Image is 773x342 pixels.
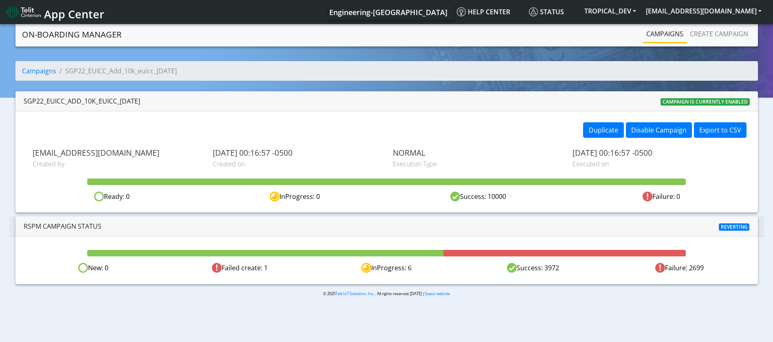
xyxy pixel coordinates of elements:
p: © 2025 . All rights reserved.[DATE] | [199,291,574,297]
a: Status website [425,291,450,296]
span: RSPM Campaign Status [24,222,101,231]
div: Ready: 0 [20,192,203,202]
img: fail.svg [643,192,652,201]
span: Campaign is currently enabled [661,98,750,106]
span: Execution Type [393,159,561,169]
button: Duplicate [583,122,624,138]
span: NORMAL [393,148,561,157]
span: Executed on [573,159,740,169]
li: SGP22_EUICC_Add_10k_euicc_[DATE] [56,66,177,76]
div: Failed create: 1 [167,263,313,273]
img: Failed [655,263,665,273]
a: Create campaign [687,26,751,42]
a: On-Boarding Manager [22,26,121,43]
div: SGP22_EUICC_Add_10k_euicc_[DATE] [24,96,140,106]
span: Reverting [719,223,750,231]
button: [EMAIL_ADDRESS][DOMAIN_NAME] [641,4,766,18]
button: Export to CSV [694,122,747,138]
img: success.svg [450,192,460,201]
nav: breadcrumb [15,61,758,87]
span: [DATE] 00:16:57 -0500 [573,148,740,157]
span: Status [529,7,564,16]
div: Failure: 2699 [606,263,753,273]
img: Success [507,263,517,273]
span: Help center [457,7,510,16]
a: App Center [7,3,103,21]
img: in-progress.svg [270,192,280,201]
span: [EMAIL_ADDRESS][DOMAIN_NAME] [33,148,200,157]
button: TROPICAL_DEV [579,4,641,18]
div: Success: 10000 [387,192,570,202]
div: Success: 3972 [460,263,606,273]
span: Created by [33,159,200,169]
img: In progress [361,263,371,273]
div: InProgress: 0 [203,192,386,202]
img: status.svg [529,7,538,16]
button: Disable Campaign [626,122,692,138]
span: Engineering-[GEOGRAPHIC_DATA] [329,7,447,17]
img: Ready [78,263,88,273]
span: [DATE] 00:16:57 -0500 [213,148,381,157]
div: New: 0 [20,263,167,273]
img: ready.svg [94,192,104,201]
div: InProgress: 6 [313,263,460,273]
a: Status [526,4,579,20]
span: App Center [44,7,104,22]
a: Telit IoT Solutions, Inc. [335,291,375,296]
a: Your current platform instance [329,4,447,20]
div: Failure: 0 [570,192,753,202]
span: Created on [213,159,381,169]
a: Campaigns [22,66,56,75]
img: knowledge.svg [457,7,466,16]
img: Failed [212,263,222,273]
a: Campaigns [643,26,687,42]
a: Help center [454,4,526,20]
img: logo-telit-cinterion-gw-new.png [7,6,41,19]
